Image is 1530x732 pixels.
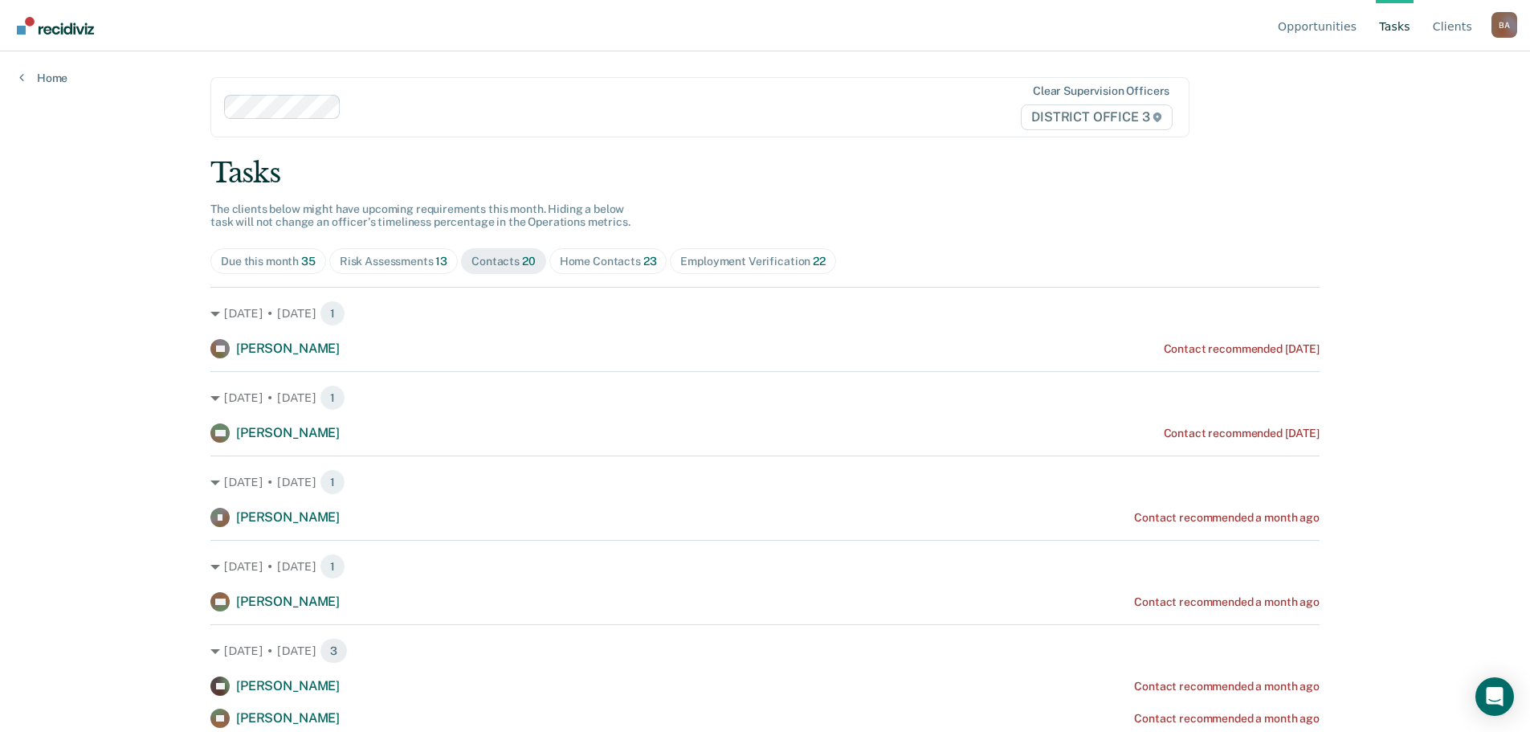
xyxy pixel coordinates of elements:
[236,341,340,356] span: [PERSON_NAME]
[340,255,447,268] div: Risk Assessments
[1134,595,1320,609] div: Contact recommended a month ago
[471,255,536,268] div: Contacts
[680,255,825,268] div: Employment Verification
[1475,677,1514,716] div: Open Intercom Messenger
[435,255,447,268] span: 13
[320,554,345,579] span: 1
[210,202,630,229] span: The clients below might have upcoming requirements this month. Hiding a below task will not chang...
[1134,511,1320,525] div: Contact recommended a month ago
[1164,427,1320,440] div: Contact recommended [DATE]
[1491,12,1517,38] div: B A
[210,554,1320,579] div: [DATE] • [DATE] 1
[1134,680,1320,693] div: Contact recommended a month ago
[236,594,340,609] span: [PERSON_NAME]
[1021,104,1173,130] span: DISTRICT OFFICE 3
[210,301,1320,326] div: [DATE] • [DATE] 1
[320,469,345,495] span: 1
[301,255,316,268] span: 35
[19,71,67,85] a: Home
[210,157,1320,190] div: Tasks
[320,301,345,326] span: 1
[1033,84,1169,98] div: Clear supervision officers
[210,469,1320,495] div: [DATE] • [DATE] 1
[17,17,94,35] img: Recidiviz
[1491,12,1517,38] button: Profile dropdown button
[210,385,1320,411] div: [DATE] • [DATE] 1
[522,255,536,268] span: 20
[1164,342,1320,356] div: Contact recommended [DATE]
[560,255,657,268] div: Home Contacts
[643,255,657,268] span: 23
[236,425,340,440] span: [PERSON_NAME]
[813,255,826,268] span: 22
[236,710,340,726] span: [PERSON_NAME]
[320,638,348,664] span: 3
[221,255,316,268] div: Due this month
[320,385,345,411] span: 1
[236,509,340,525] span: [PERSON_NAME]
[236,678,340,693] span: [PERSON_NAME]
[1134,712,1320,726] div: Contact recommended a month ago
[210,638,1320,664] div: [DATE] • [DATE] 3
